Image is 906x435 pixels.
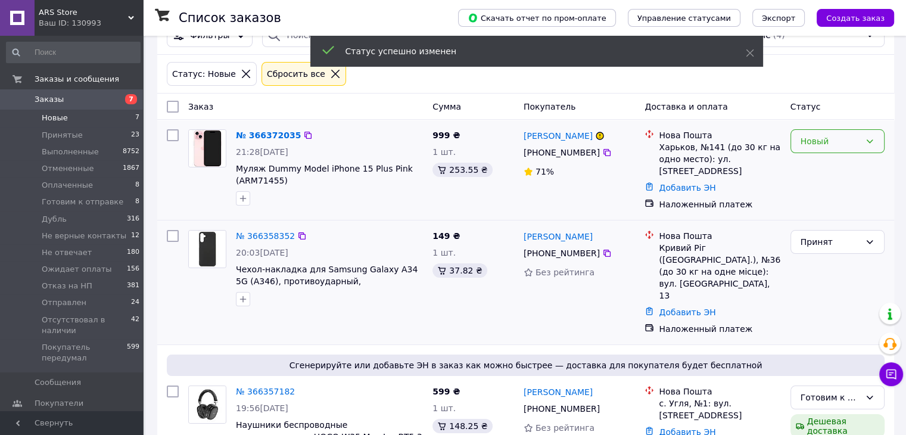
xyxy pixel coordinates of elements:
div: Наложенный платеж [659,323,780,335]
input: Поиск [6,42,141,63]
span: Отсутствовал в наличии [42,315,131,336]
div: Сбросить все [264,67,328,80]
span: Принятые [42,130,83,141]
button: Управление статусами [628,9,740,27]
span: Доставка и оплата [645,102,727,111]
span: Ожидает оплаты [42,264,112,275]
span: 20:03[DATE] [236,248,288,257]
span: Сумма [432,102,461,111]
span: 42 [131,315,139,336]
a: № 366357182 [236,387,295,396]
div: Принят [801,235,860,248]
div: Нова Пошта [659,386,780,397]
span: Заказы [35,94,64,105]
span: Экспорт [762,14,795,23]
span: 19:56[DATE] [236,403,288,413]
span: [PHONE_NUMBER] [524,248,600,258]
span: Скачать отчет по пром-оплате [468,13,606,23]
h1: Список заказов [179,11,281,25]
span: 23 [131,130,139,141]
span: 180 [127,247,139,258]
span: 24 [131,297,139,308]
span: 12 [131,231,139,241]
span: Отказ на НП [42,281,92,291]
div: Кривий Ріг ([GEOGRAPHIC_DATA].), №36 (до 30 кг на одне місце): вул. [GEOGRAPHIC_DATA], 13 [659,242,780,302]
span: Оплаченные [42,180,93,191]
span: Создать заказ [826,14,885,23]
span: Сгенерируйте или добавьте ЭН в заказ как можно быстрее — доставка для покупателя будет бесплатной [172,359,880,371]
a: № 366372035 [236,130,301,140]
span: Покупатель [524,102,576,111]
span: 71% [535,167,554,176]
img: Фото товару [189,386,226,423]
span: ARS Store [39,7,128,18]
span: 1867 [123,163,139,174]
span: Статус [790,102,821,111]
a: № 366358352 [236,231,295,241]
img: Фото товару [189,130,226,167]
span: 156 [127,264,139,275]
span: 1 шт. [432,403,456,413]
span: Новые [42,113,68,123]
div: Наложенный платеж [659,198,780,210]
div: Статус успешно изменен [345,45,716,57]
span: 316 [127,214,139,225]
span: Покупатель передумал [42,342,127,363]
div: Новый [801,135,860,148]
span: 8752 [123,147,139,157]
span: 149 ₴ [432,231,460,241]
div: Ваш ID: 130993 [39,18,143,29]
div: Нова Пошта [659,129,780,141]
a: Добавить ЭН [659,307,715,317]
button: Чат с покупателем [879,362,903,386]
span: Готовим к отправке [42,197,123,207]
div: 253.55 ₴ [432,163,492,177]
div: Харьков, №141 (до 30 кг на одно место): ул. [STREET_ADDRESS] [659,141,780,177]
img: Фото товару [189,231,226,268]
span: 8 [135,197,139,207]
span: 999 ₴ [432,130,460,140]
div: 148.25 ₴ [432,419,492,433]
a: [PERSON_NAME] [524,130,593,142]
span: [PHONE_NUMBER] [524,404,600,414]
span: Отправлен [42,297,86,308]
span: 8 [135,180,139,191]
a: Фото товару [188,129,226,167]
span: 1 шт. [432,248,456,257]
span: 7 [135,113,139,123]
span: 7 [125,94,137,104]
span: Не верные контакты [42,231,126,241]
button: Скачать отчет по пром-оплате [458,9,616,27]
span: Заказ [188,102,213,111]
span: Заказы и сообщения [35,74,119,85]
div: Готовим к отправке [801,391,860,404]
span: Отмененные [42,163,94,174]
span: Сообщения [35,377,81,388]
a: Фото товару [188,230,226,268]
span: Дубль [42,214,67,225]
a: Муляж Dummy Model iPhone 15 Plus Pink (ARM71455) [236,164,413,185]
button: Создать заказ [817,9,894,27]
a: Добавить ЭН [659,183,715,192]
div: 37.82 ₴ [432,263,487,278]
span: [PHONE_NUMBER] [524,148,600,157]
div: Нова Пошта [659,230,780,242]
span: 381 [127,281,139,291]
span: 1 шт. [432,147,456,157]
a: Чехол-накладка для Samsung Galaxy A34 5G (A346), противоударный, силиконовый, Black с защитой камеры [236,265,418,298]
a: [PERSON_NAME] [524,386,593,398]
span: 599 [127,342,139,363]
button: Экспорт [752,9,805,27]
span: Без рейтинга [535,423,594,433]
span: Управление статусами [637,14,731,23]
div: с. Угля, №1: вул. [STREET_ADDRESS] [659,397,780,421]
a: Фото товару [188,386,226,424]
span: Покупатели [35,398,83,409]
span: Без рейтинга [535,268,594,277]
div: Статус: Новые [170,67,238,80]
span: Не отвечает [42,247,92,258]
a: [PERSON_NAME] [524,231,593,243]
span: 599 ₴ [432,387,460,396]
